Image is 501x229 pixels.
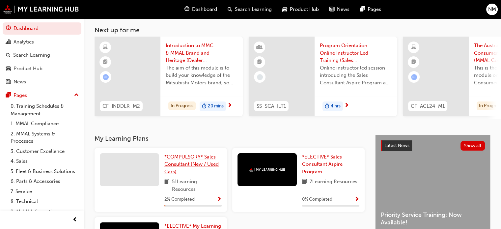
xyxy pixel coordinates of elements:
span: next-icon [227,103,232,109]
span: prev-icon [72,216,77,224]
span: learningRecordVerb_NONE-icon [257,74,263,80]
span: duration-icon [325,102,329,111]
div: News [14,78,26,86]
a: 0. Training Schedules & Management [8,101,81,119]
span: 51 Learning Resources [172,178,222,193]
span: booktick-icon [411,58,416,67]
button: Pages [3,89,81,101]
span: news-icon [329,5,334,14]
button: Show Progress [354,195,359,204]
div: Product Hub [14,65,42,72]
span: Pages [368,6,381,13]
a: 5. Fleet & Business Solutions [8,166,81,177]
span: learningRecordVerb_ATTEMPT-icon [411,74,417,80]
span: pages-icon [360,5,365,14]
a: pages-iconPages [355,3,386,16]
span: 20 mins [208,102,224,110]
span: Latest News [384,143,409,148]
span: book-icon [164,178,169,193]
h3: My Learning Plans [95,135,365,142]
a: 8. Technical [8,196,81,207]
a: 1. MMAL Compliance [8,119,81,129]
span: next-icon [344,103,349,109]
span: pages-icon [6,93,11,99]
a: SS_SCA_ILT1Program Orientation: Online Instructor Led Training (Sales Consultant Aspire Program)O... [249,37,397,116]
span: learningResourceType_INSTRUCTOR_LED-icon [257,43,262,52]
a: CF_INDDLR_M2Introduction to MMC & MMAL Brand and Heritage (Dealer Induction)The aim of this modul... [95,37,243,116]
a: 2. MMAL Systems & Processes [8,129,81,146]
span: learningRecordVerb_ATTEMPT-icon [103,74,109,80]
a: Search Learning [3,49,81,61]
span: chart-icon [6,39,11,45]
span: SS_SCA_ILT1 [257,102,286,110]
div: Search Learning [13,51,50,59]
span: 7 Learning Resources [310,178,357,186]
span: CF_INDDLR_M2 [102,102,140,110]
span: The aim of this module is to build your knowledge of the Mitsubishi Motors brand, so you can demo... [166,64,237,87]
span: search-icon [228,5,232,14]
span: News [337,6,349,13]
span: car-icon [6,66,11,72]
span: Show Progress [217,197,222,203]
a: Product Hub [3,63,81,75]
span: NM [488,6,496,13]
a: *COMPULSORY* Sales Consultant (New / Used Cars) [164,153,222,176]
span: Program Orientation: Online Instructor Led Training (Sales Consultant Aspire Program) [320,42,392,64]
span: 4 hrs [331,102,341,110]
span: learningResourceType_ELEARNING-icon [411,43,416,52]
a: Latest NewsShow all [381,140,485,151]
span: CF_ACL24_M1 [411,102,445,110]
span: Priority Service Training: Now Available! [381,211,485,226]
span: news-icon [6,79,11,85]
span: 2 % Completed [164,196,195,203]
span: book-icon [302,178,307,186]
a: guage-iconDashboard [179,3,222,16]
span: Online instructor led session introducing the Sales Consultant Aspire Program and outlining what ... [320,64,392,87]
a: 3. Customer Excellence [8,146,81,157]
a: 7. Service [8,186,81,197]
span: 0 % Completed [302,196,332,203]
button: Show Progress [217,195,222,204]
a: *ELECTIVE* Sales Consultant Aspire Program [302,153,359,176]
div: In Progress [168,101,196,110]
button: Show all [460,141,485,151]
span: Show Progress [354,197,359,203]
a: Analytics [3,36,81,48]
div: Analytics [14,38,34,46]
a: car-iconProduct Hub [277,3,324,16]
span: up-icon [74,91,79,100]
a: 4. Sales [8,156,81,166]
button: DashboardAnalyticsSearch LearningProduct HubNews [3,21,81,89]
span: Dashboard [192,6,217,13]
span: Search Learning [235,6,272,13]
button: NM [486,4,498,15]
span: guage-icon [6,26,11,32]
span: learningResourceType_ELEARNING-icon [103,43,108,52]
span: guage-icon [184,5,189,14]
span: car-icon [282,5,287,14]
img: mmal [249,167,285,172]
a: Dashboard [3,22,81,35]
span: *ELECTIVE* Sales Consultant Aspire Program [302,154,343,175]
span: Product Hub [290,6,319,13]
span: duration-icon [202,102,207,111]
span: booktick-icon [103,58,108,67]
h3: Next up for me [84,26,501,34]
span: booktick-icon [257,58,262,67]
img: mmal [3,5,79,14]
a: 9. MyLH Information [8,207,81,217]
a: search-iconSearch Learning [222,3,277,16]
a: 6. Parts & Accessories [8,176,81,186]
div: Pages [14,92,27,99]
span: search-icon [6,52,11,58]
span: Introduction to MMC & MMAL Brand and Heritage (Dealer Induction) [166,42,237,64]
a: News [3,76,81,88]
a: news-iconNews [324,3,355,16]
span: *COMPULSORY* Sales Consultant (New / Used Cars) [164,154,219,175]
